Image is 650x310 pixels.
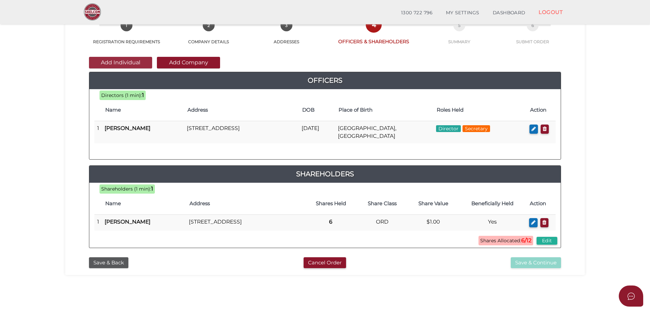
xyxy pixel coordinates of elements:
span: 4 [368,19,380,31]
a: LOGOUT [532,5,570,19]
h4: Place of Birth [339,107,430,113]
button: Add Individual [89,57,152,68]
a: 1REGISTRATION REQUIREMENTS [82,27,170,45]
td: 1 [94,121,102,143]
h4: Shares Held [308,201,353,207]
td: [STREET_ADDRESS] [184,121,299,143]
h4: Name [105,201,183,207]
button: Save & Continue [511,257,561,268]
span: 1 [121,19,132,31]
td: Yes [459,215,526,231]
span: 5 [453,19,465,31]
a: Officers [89,75,561,86]
b: 6/12 [521,237,531,244]
a: MY SETTINGS [439,6,486,20]
h4: Share Class [360,201,404,207]
td: [STREET_ADDRESS] [186,215,305,231]
td: [GEOGRAPHIC_DATA], [GEOGRAPHIC_DATA] [335,121,433,143]
h4: Name [105,107,181,113]
a: 3ADDRESSES [247,27,326,45]
h4: DOB [302,107,332,113]
b: [PERSON_NAME] [105,125,150,131]
h4: Roles Held [437,107,524,113]
h4: Action [530,201,552,207]
span: Director [436,125,461,132]
span: 2 [203,19,215,31]
a: 4OFFICERS & SHAREHOLDERS [326,26,421,45]
span: 6 [527,19,539,31]
span: Directors (1 min): [101,92,142,98]
b: 6 [329,218,332,225]
button: Edit [537,237,557,245]
td: [DATE] [299,121,336,143]
button: Save & Back [89,257,128,268]
span: Secretary [463,125,490,132]
h4: Address [187,107,295,113]
b: 1 [142,92,144,98]
a: 5SUMMARY [421,27,497,45]
button: Add Company [157,57,220,68]
a: 1300 722 796 [394,6,439,20]
span: Shareholders (1 min): [101,186,151,192]
td: 1 [94,215,102,231]
a: 6SUBMIT ORDER [498,27,568,45]
b: [PERSON_NAME] [105,218,150,225]
span: Shares Allocated: [479,236,533,245]
a: Shareholders [89,168,561,179]
td: $1.00 [408,215,459,231]
h4: Address [189,201,302,207]
button: Cancel Order [304,257,346,268]
h4: Share Value [411,201,455,207]
a: DASHBOARD [486,6,532,20]
button: Open asap [619,285,643,307]
h4: Beneficially Held [462,201,523,207]
b: 1 [151,185,153,192]
a: 2COMPANY DETAILS [170,27,247,45]
span: 3 [281,19,292,31]
td: ORD [357,215,408,231]
h4: Action [530,107,552,113]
